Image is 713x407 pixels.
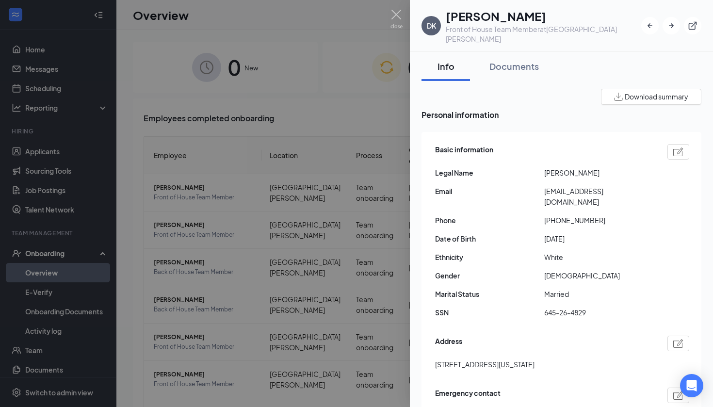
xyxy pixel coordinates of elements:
span: [DEMOGRAPHIC_DATA] [544,270,653,281]
button: Download summary [601,89,701,105]
span: Gender [435,270,544,281]
span: Phone [435,215,544,226]
div: Documents [489,60,539,72]
span: Legal Name [435,167,544,178]
span: SSN [435,307,544,318]
span: [DATE] [544,233,653,244]
span: 645-26-4829 [544,307,653,318]
svg: ExternalLink [688,21,697,31]
span: Email [435,186,544,196]
div: Info [431,60,460,72]
span: Download summary [625,92,688,102]
span: [STREET_ADDRESS][US_STATE] [435,359,535,370]
span: [PHONE_NUMBER] [544,215,653,226]
span: Married [544,289,653,299]
span: [PERSON_NAME] [544,167,653,178]
button: ExternalLink [684,17,701,34]
h1: [PERSON_NAME] [446,8,641,24]
span: Basic information [435,144,493,160]
span: Address [435,336,462,351]
div: Front of House Team Member at [GEOGRAPHIC_DATA][PERSON_NAME] [446,24,641,44]
span: Personal information [421,109,701,121]
svg: ArrowRight [666,21,676,31]
div: Open Intercom Messenger [680,374,703,397]
button: ArrowRight [663,17,680,34]
span: Ethnicity [435,252,544,262]
span: [EMAIL_ADDRESS][DOMAIN_NAME] [544,186,653,207]
button: ArrowLeftNew [641,17,659,34]
svg: ArrowLeftNew [645,21,655,31]
div: DK [427,21,436,31]
span: Marital Status [435,289,544,299]
span: White [544,252,653,262]
span: Date of Birth [435,233,544,244]
span: Emergency contact [435,388,501,403]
